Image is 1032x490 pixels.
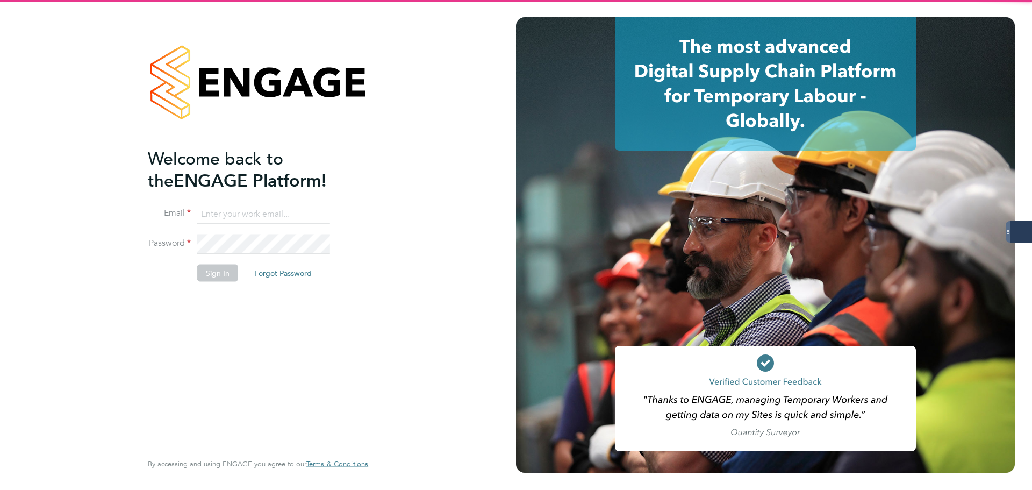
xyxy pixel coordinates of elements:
[148,208,191,219] label: Email
[306,460,368,468] a: Terms & Conditions
[197,204,330,224] input: Enter your work email...
[148,238,191,249] label: Password
[148,459,368,468] span: By accessing and using ENGAGE you agree to our
[148,148,283,191] span: Welcome back to the
[197,265,238,282] button: Sign In
[148,147,357,191] h2: ENGAGE Platform!
[246,265,320,282] button: Forgot Password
